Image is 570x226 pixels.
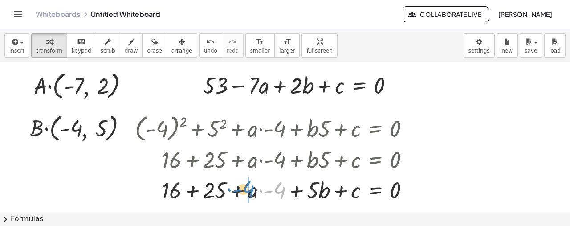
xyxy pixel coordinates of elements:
button: new [497,33,518,58]
span: [PERSON_NAME] [498,10,552,18]
button: Collaborate Live [403,6,489,22]
button: transform [31,33,67,58]
button: keyboardkeypad [67,33,96,58]
span: draw [125,48,138,54]
button: Toggle navigation [11,7,25,21]
span: insert [9,48,24,54]
button: [PERSON_NAME] [491,6,559,22]
i: redo [228,37,237,47]
i: format_size [283,37,291,47]
button: settings [464,33,495,58]
span: fullscreen [306,48,332,54]
i: undo [206,37,215,47]
span: transform [36,48,62,54]
i: keyboard [77,37,85,47]
button: draw [120,33,143,58]
button: arrange [167,33,197,58]
span: redo [227,48,239,54]
span: new [501,48,513,54]
span: keypad [72,48,91,54]
button: load [544,33,566,58]
a: Whiteboards [36,10,80,19]
span: load [549,48,561,54]
span: larger [279,48,295,54]
span: arrange [171,48,192,54]
span: settings [468,48,490,54]
i: format_size [256,37,264,47]
button: undoundo [199,33,222,58]
span: undo [204,48,217,54]
button: save [520,33,542,58]
button: format_sizesmaller [245,33,275,58]
button: scrub [96,33,120,58]
span: scrub [101,48,115,54]
span: erase [147,48,162,54]
button: insert [4,33,29,58]
button: erase [142,33,167,58]
button: format_sizelarger [274,33,300,58]
button: redoredo [222,33,244,58]
span: save [525,48,537,54]
span: Collaborate Live [410,10,481,18]
button: fullscreen [301,33,337,58]
span: smaller [250,48,270,54]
